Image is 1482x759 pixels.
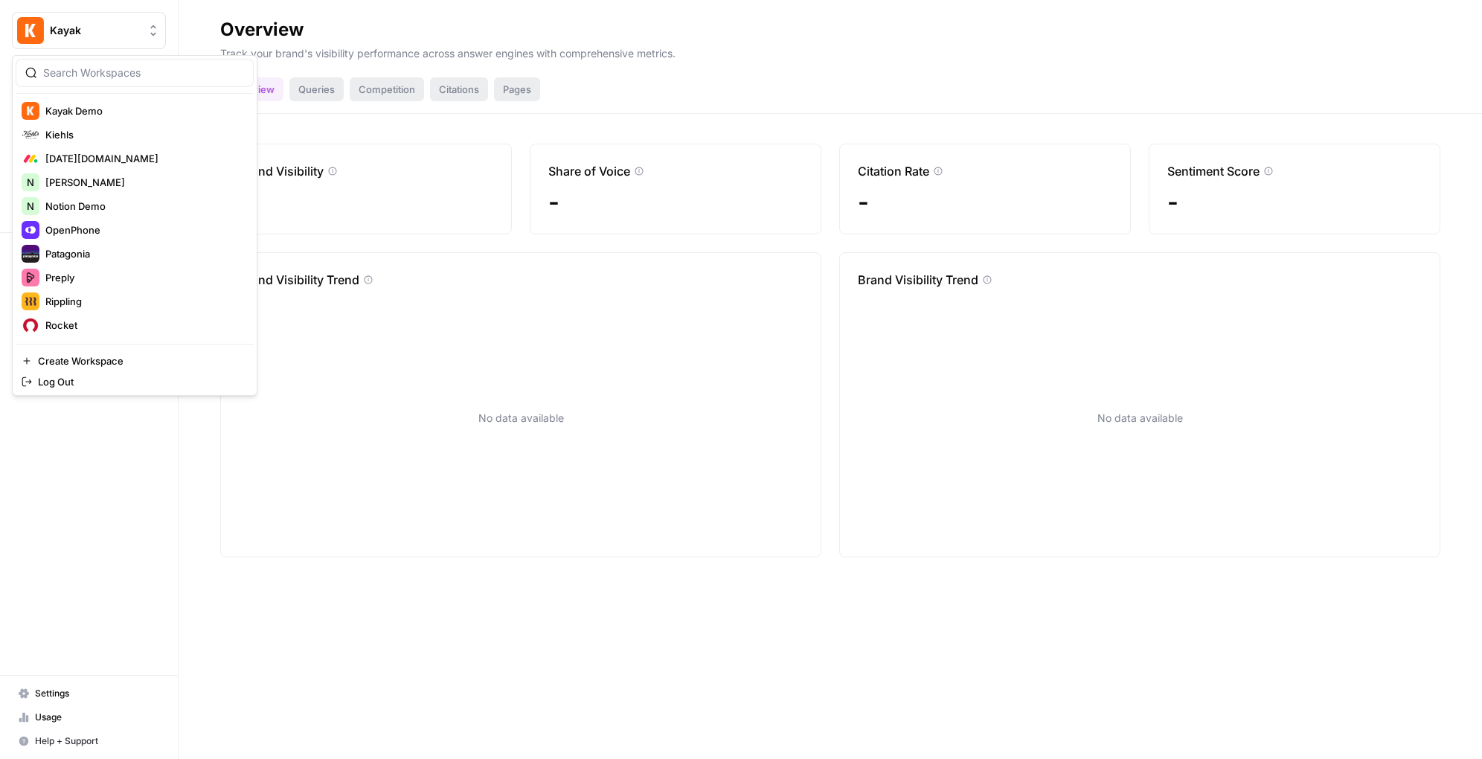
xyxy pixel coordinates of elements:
[22,126,39,144] img: Kiehls Logo
[35,711,159,724] span: Usage
[27,199,34,214] span: N
[858,298,1422,539] div: No data available
[22,245,39,263] img: Patagonia Logo
[22,150,39,167] img: Monday.com Logo
[1167,188,1178,217] span: -
[22,316,39,334] img: Rocket Logo
[239,298,803,539] div: No data available
[43,65,244,80] input: Search Workspaces
[239,162,324,180] p: Brand Visibility
[45,175,242,190] span: [PERSON_NAME]
[45,151,242,166] span: [DATE][DOMAIN_NAME]
[45,199,242,214] span: Notion Demo
[16,350,254,371] a: Create Workspace
[858,271,978,289] p: Brand Visibility Trend
[45,222,242,237] span: OpenPhone
[45,294,242,309] span: Rippling
[12,705,166,729] a: Usage
[45,246,242,261] span: Patagonia
[289,77,344,101] div: Queries
[45,103,242,118] span: Kayak Demo
[350,77,424,101] div: Competition
[38,374,242,389] span: Log Out
[50,23,140,38] span: Kayak
[220,18,304,42] div: Overview
[45,318,242,333] span: Rocket
[38,353,242,368] span: Create Workspace
[239,271,359,289] p: Brand Visibility Trend
[858,188,868,217] span: -
[45,270,242,285] span: Preply
[430,77,488,101] div: Citations
[12,55,257,396] div: Workspace: Kayak
[1167,162,1260,180] p: Sentiment Score
[45,127,242,142] span: Kiehls
[12,682,166,705] a: Settings
[22,292,39,310] img: Rippling Logo
[858,162,929,180] p: Citation Rate
[220,42,1440,61] p: Track your brand's visibility performance across answer engines with comprehensive metrics.
[22,269,39,286] img: Preply Logo
[22,221,39,239] img: OpenPhone Logo
[12,12,166,49] button: Workspace: Kayak
[35,734,159,748] span: Help + Support
[35,687,159,700] span: Settings
[12,729,166,753] button: Help + Support
[548,162,630,180] p: Share of Voice
[548,188,559,217] span: -
[27,175,34,190] span: N
[494,77,540,101] div: Pages
[17,17,44,44] img: Kayak Logo
[22,102,39,120] img: Kayak Demo Logo
[16,371,254,392] a: Log Out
